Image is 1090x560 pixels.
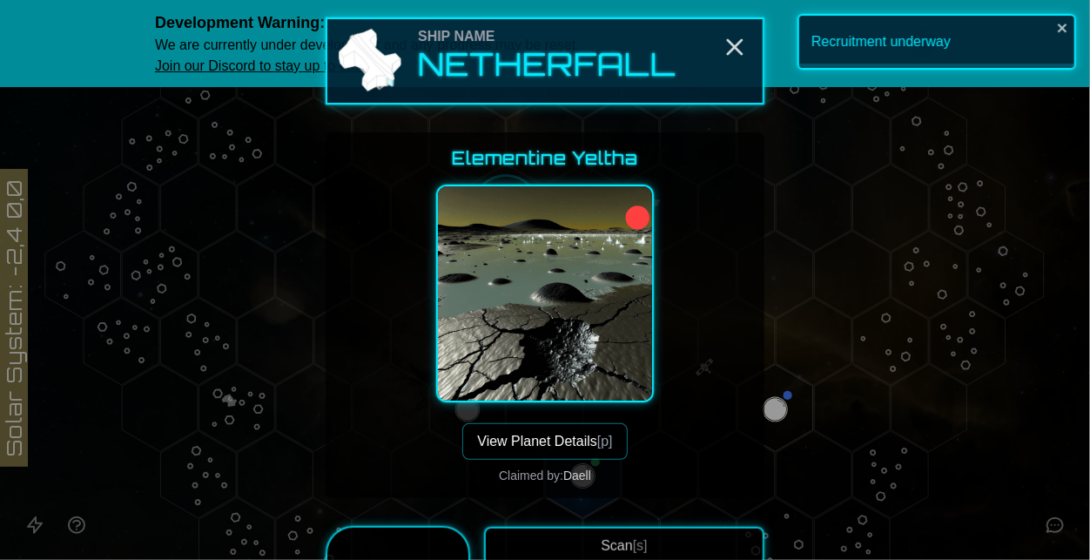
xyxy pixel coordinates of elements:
[601,538,647,553] span: Scan
[452,146,638,171] h3: Elementine Yeltha
[1057,21,1069,35] button: close
[334,26,404,96] img: Ship Icon
[462,423,627,460] button: View Planet Details[p]
[495,132,713,371] img: Engeineer Guild
[499,467,591,484] div: Claimed by:
[436,185,654,402] img: Elementine Yeltha
[633,538,648,553] span: [s]
[721,33,749,61] button: Close
[418,26,676,47] div: Ship Name
[797,14,1076,70] div: Recruitment underway
[563,469,591,482] span: Daell
[418,47,676,82] h2: Netherfall
[597,434,613,449] span: [p]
